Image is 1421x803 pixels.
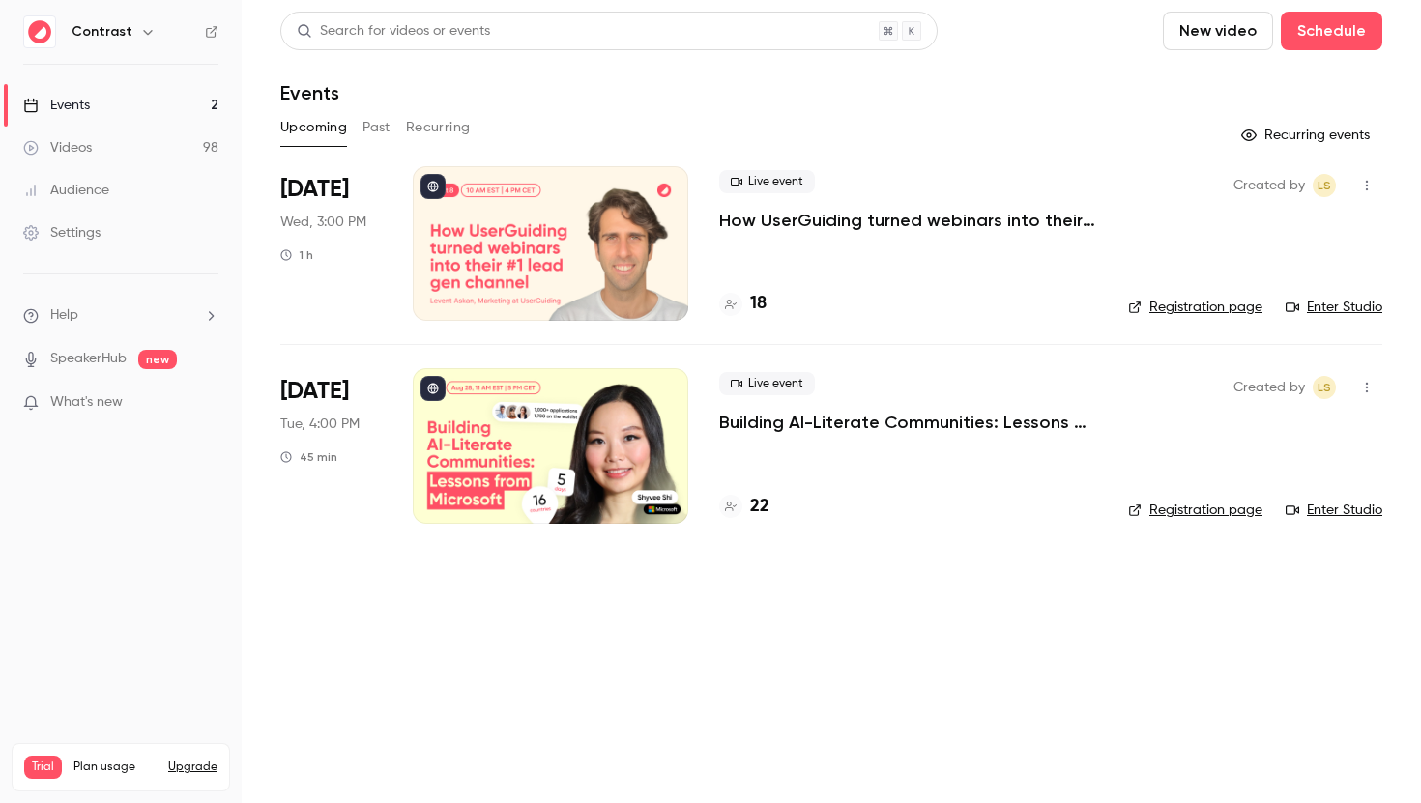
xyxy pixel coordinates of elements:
span: new [138,350,177,369]
div: Search for videos or events [297,21,490,42]
button: Recurring events [1232,120,1382,151]
div: Events [23,96,90,115]
div: 45 min [280,449,337,465]
li: help-dropdown-opener [23,305,218,326]
span: Lusine Sargsyan [1313,174,1336,197]
span: Help [50,305,78,326]
span: Trial [24,756,62,779]
span: Live event [719,170,815,193]
a: Enter Studio [1286,501,1382,520]
a: 22 [719,494,769,520]
div: 1 h [280,247,313,263]
span: Plan usage [73,760,157,775]
h1: Events [280,81,339,104]
button: Upcoming [280,112,347,143]
a: 18 [719,291,767,317]
button: Schedule [1281,12,1382,50]
span: Live event [719,372,815,395]
span: LS [1318,174,1331,197]
span: Lusine Sargsyan [1313,376,1336,399]
a: SpeakerHub [50,349,127,369]
div: Dec 9 Tue, 11:00 AM (America/New York) [280,368,382,523]
button: New video [1163,12,1273,50]
a: Registration page [1128,501,1262,520]
div: Videos [23,138,92,158]
button: Recurring [406,112,471,143]
span: LS [1318,376,1331,399]
div: Audience [23,181,109,200]
div: Oct 8 Wed, 10:00 AM (America/New York) [280,166,382,321]
button: Upgrade [168,760,217,775]
button: Past [362,112,391,143]
a: Building AI-Literate Communities: Lessons from Microsoft [719,411,1097,434]
a: Registration page [1128,298,1262,317]
span: Tue, 4:00 PM [280,415,360,434]
span: [DATE] [280,376,349,407]
h4: 22 [750,494,769,520]
span: What's new [50,392,123,413]
a: Enter Studio [1286,298,1382,317]
a: How UserGuiding turned webinars into their #1 lead gen channel [719,209,1097,232]
span: Wed, 3:00 PM [280,213,366,232]
span: [DATE] [280,174,349,205]
div: Settings [23,223,101,243]
span: Created by [1233,174,1305,197]
h6: Contrast [72,22,132,42]
iframe: Noticeable Trigger [195,394,218,412]
img: Contrast [24,16,55,47]
h4: 18 [750,291,767,317]
span: Created by [1233,376,1305,399]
